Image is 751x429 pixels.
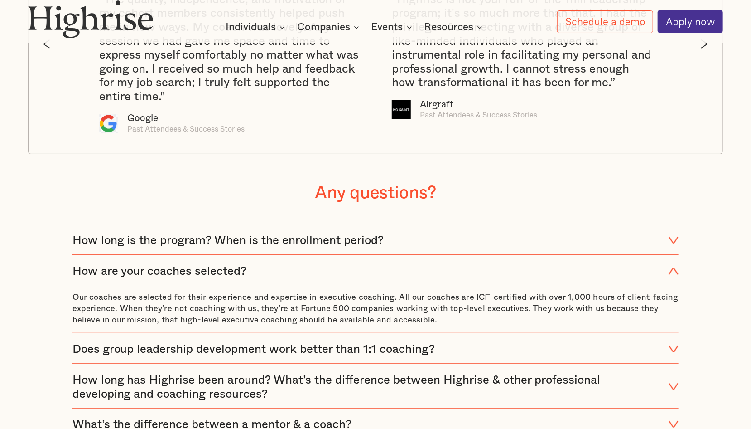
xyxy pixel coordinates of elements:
[72,292,679,326] div: Our coaches are selected for their experience and expertise in executive coaching. All our coache...
[420,99,537,111] div: Airgraft
[72,264,247,278] div: How are your coaches selected?
[371,22,415,33] div: Events
[371,22,403,33] div: Events
[72,373,659,401] div: How long has Highrise been around? What’s the difference between Highrise & other professional de...
[72,366,679,408] div: How long has Highrise been around? What’s the difference between Highrise & other professional de...
[127,113,245,124] div: Google
[297,22,362,33] div: Companies
[72,226,679,254] div: How long is the program? When is the enrollment period?
[424,22,485,33] div: Resources
[315,183,436,203] h1: Any questions?
[420,110,537,120] div: Past Attendees & Success Stories
[226,22,276,33] div: Individuals
[72,285,679,333] nav: How are your coaches selected?
[297,22,350,33] div: Companies
[557,10,653,33] a: Schedule a demo
[72,342,435,356] div: Does group leadership development work better than 1:1 coaching?
[127,124,245,134] div: Past Attendees & Success Stories
[424,22,473,33] div: Resources
[72,336,679,364] div: Does group leadership development work better than 1:1 coaching?
[72,234,384,248] div: How long is the program? When is the enrollment period?
[658,10,723,33] a: Apply now
[72,257,679,285] div: How are your coaches selected?
[226,22,288,33] div: Individuals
